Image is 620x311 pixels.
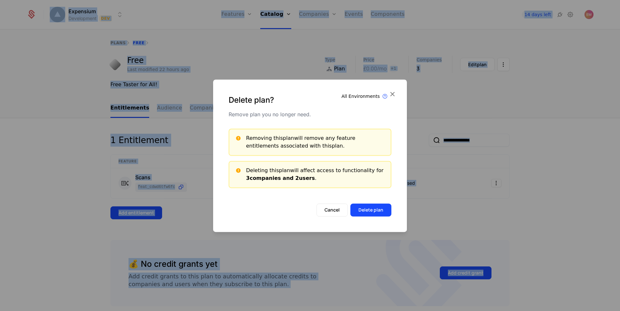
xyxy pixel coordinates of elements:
[229,95,391,105] div: Delete plan?
[246,167,386,182] div: Deleting this plan will affect access to functionality for .
[246,134,386,150] div: Removing this plan will remove any feature entitlements associated with this plan .
[246,175,315,181] b: 3 companies and 2 users
[350,203,391,216] button: Delete plan
[342,93,380,99] div: All Environments
[316,203,348,216] button: Cancel
[229,110,391,118] div: Remove plan you no longer need.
